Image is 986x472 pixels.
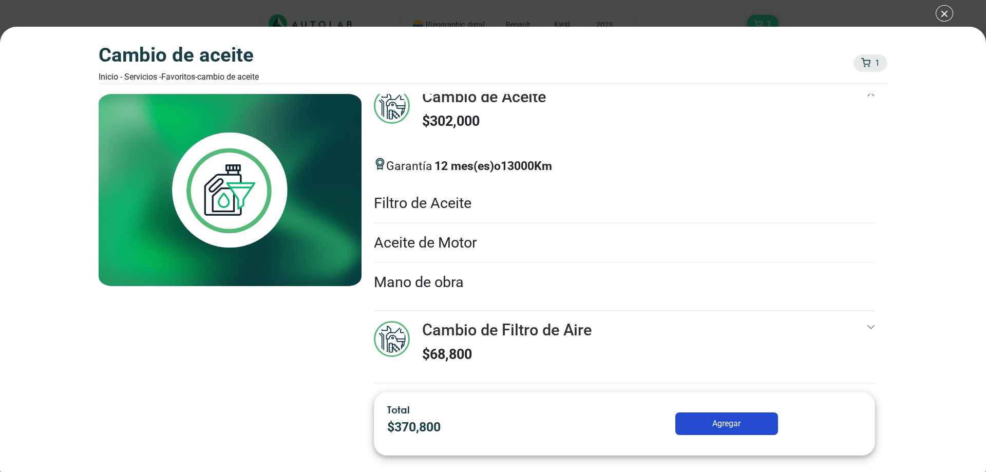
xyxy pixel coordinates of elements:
h3: Cambio de Aceite [99,43,259,67]
span: Total [387,404,410,416]
h3: Cambio de Aceite [422,88,546,107]
div: Inicio - Servicios - Favoritos - [99,71,259,83]
li: Filtro de Aceite [374,184,875,223]
img: mantenimiento_general-v3.svg [374,321,410,357]
li: Mano de obra [374,263,875,301]
p: $ 302,000 [422,111,546,131]
button: Agregar [675,412,778,435]
li: Aceite de Motor [374,223,875,263]
h3: Cambio de Filtro de Aire [422,321,592,340]
span: Garantía [386,158,552,184]
p: $ 370,800 [387,418,576,437]
img: mantenimiento_general-v3.svg [374,88,410,124]
p: 12 mes(es) o 13000 Km [434,158,552,176]
font: Cambio de Aceite [197,72,259,82]
p: $ 68,800 [422,344,592,365]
